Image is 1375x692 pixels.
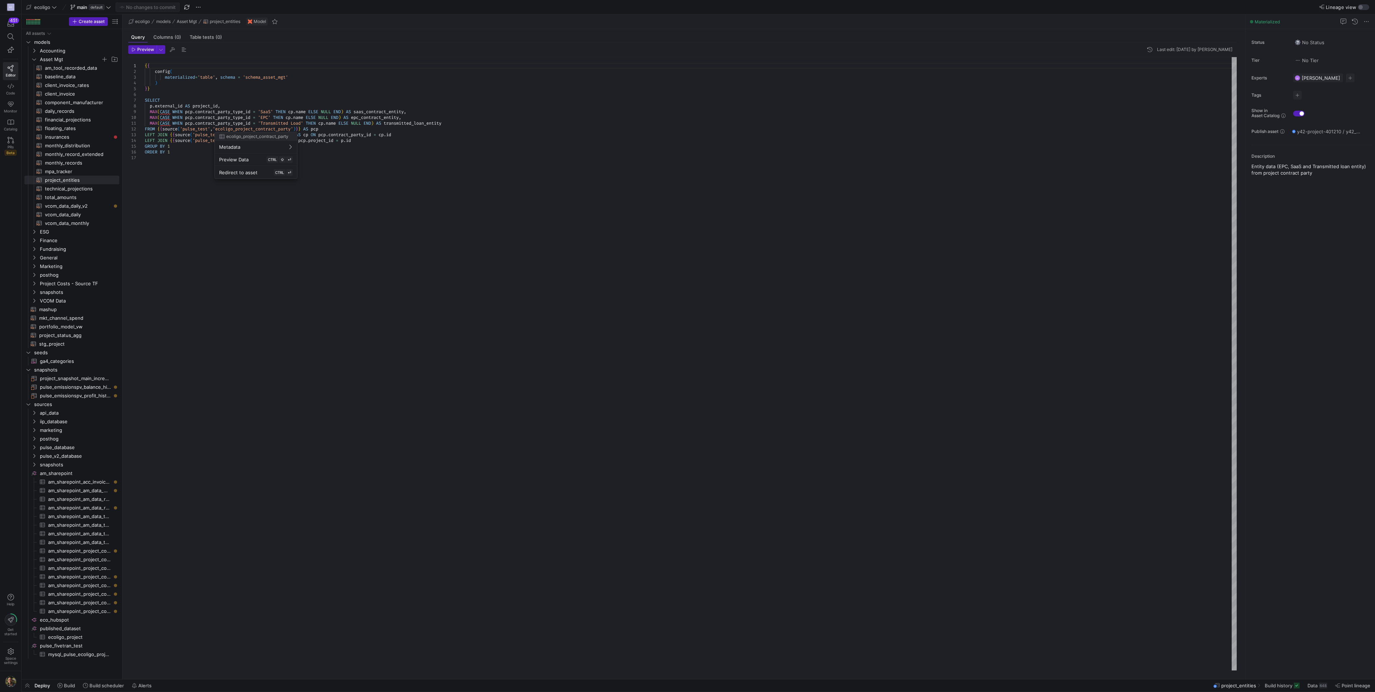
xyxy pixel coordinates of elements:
[226,134,288,139] span: ecoligo_project_contract_party
[219,157,249,162] span: Preview Data
[275,170,284,175] span: CTRL
[288,157,291,162] span: ⏎
[268,157,277,162] span: CTRL
[219,170,258,175] span: Redirect to asset
[219,144,240,150] span: Metadata
[281,157,284,162] span: ⇧
[288,170,291,175] span: ⏎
